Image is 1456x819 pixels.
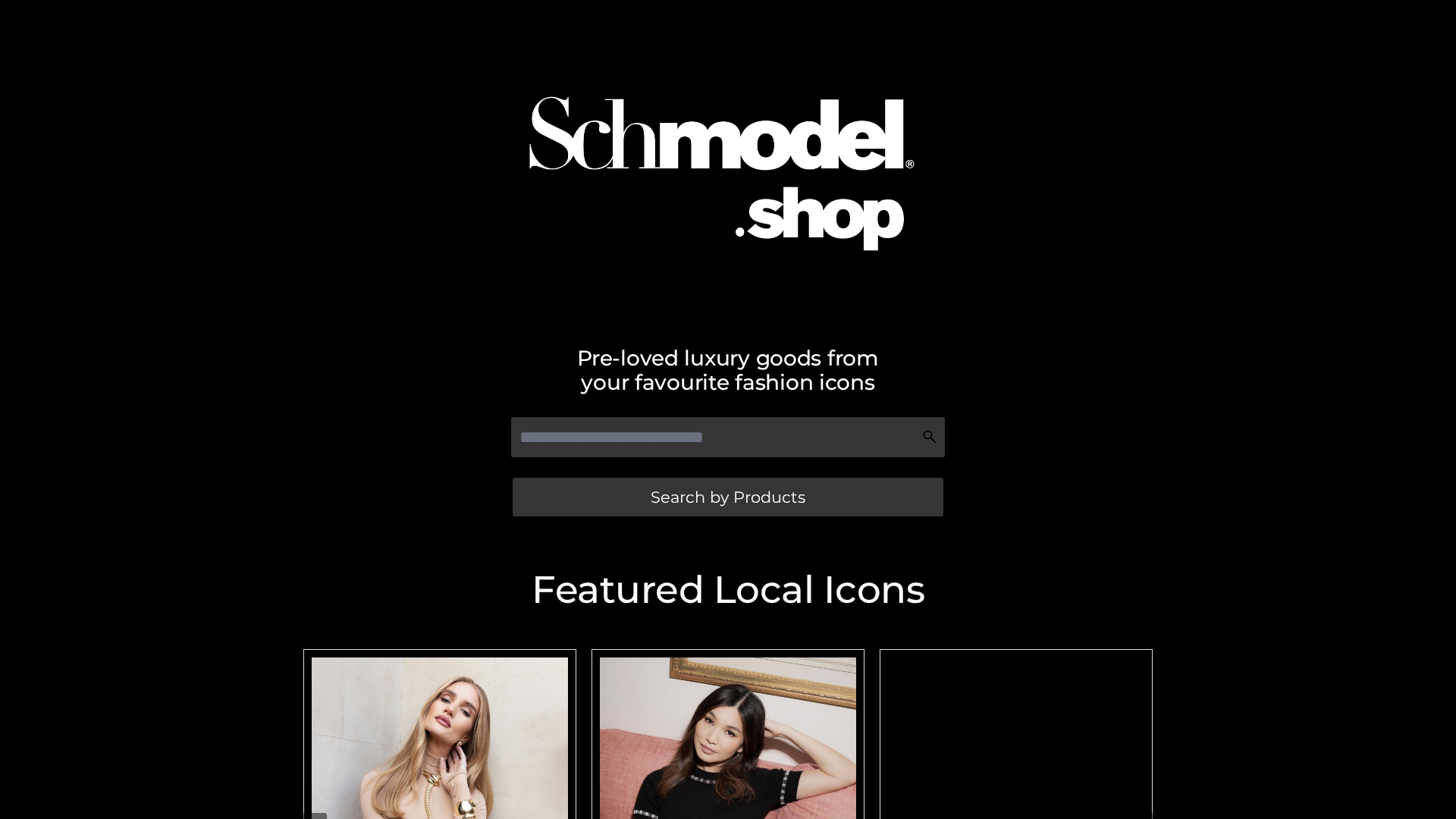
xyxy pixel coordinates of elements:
[651,489,805,505] span: Search by Products
[296,346,1160,394] h2: Pre-loved luxury goods from your favourite fashion icons
[922,429,937,444] img: Search Icon
[513,478,943,516] a: Search by Products
[296,571,1160,609] h2: Featured Local Icons​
